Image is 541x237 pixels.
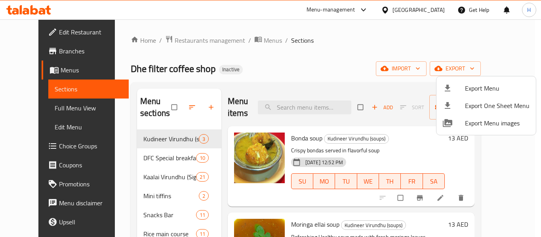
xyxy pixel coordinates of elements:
li: Export menu items [436,80,536,97]
span: Export Menu images [465,118,530,128]
li: Export Menu images [436,114,536,132]
span: Export One Sheet Menu [465,101,530,110]
li: Export one sheet menu items [436,97,536,114]
span: Export Menu [465,83,530,93]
